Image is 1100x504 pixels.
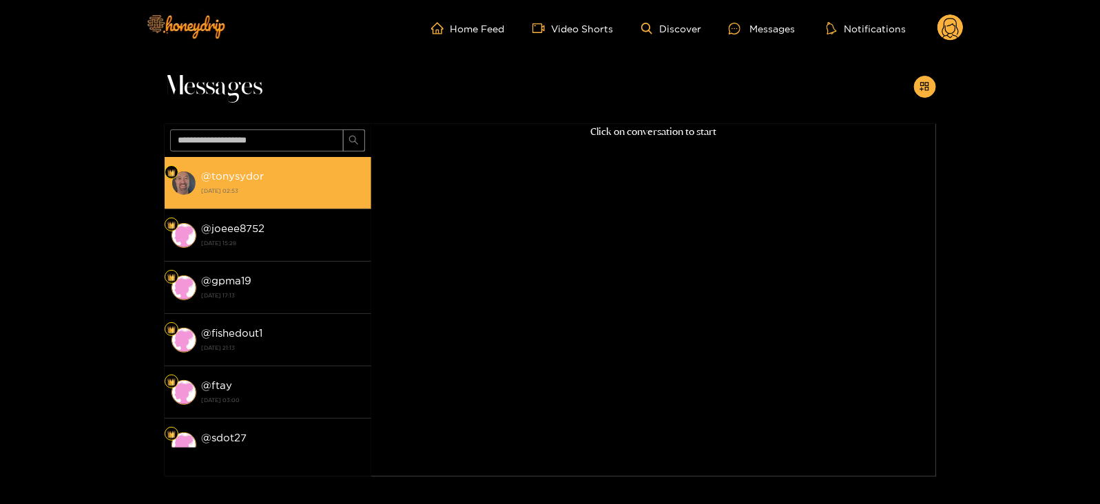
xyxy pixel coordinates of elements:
img: Fan Level [167,221,176,229]
strong: [DATE] 02:53 [202,185,364,197]
a: Discover [641,23,701,34]
div: Messages [729,21,795,36]
span: home [431,22,450,34]
button: appstore-add [914,76,936,98]
strong: @ ftay [202,379,233,391]
button: Notifications [822,21,910,35]
strong: [DATE] 17:13 [202,289,364,302]
span: Messages [165,70,263,103]
span: search [349,135,359,147]
img: Fan Level [167,378,176,386]
strong: [DATE] 09:30 [202,446,364,459]
img: conversation [172,432,196,457]
strong: @ sdot27 [202,432,247,443]
img: conversation [172,380,196,405]
img: Fan Level [167,326,176,334]
img: conversation [172,223,196,248]
span: appstore-add [920,81,930,93]
button: search [343,129,365,151]
strong: @ tonysydor [202,170,264,182]
img: Fan Level [167,273,176,282]
img: conversation [172,171,196,196]
strong: @ joeee8752 [202,222,265,234]
img: conversation [172,275,196,300]
strong: [DATE] 15:28 [202,237,364,249]
a: Home Feed [431,22,505,34]
strong: [DATE] 21:13 [202,342,364,354]
strong: @ fishedout1 [202,327,263,339]
strong: [DATE] 03:00 [202,394,364,406]
span: video-camera [532,22,552,34]
a: Video Shorts [532,22,614,34]
p: Click on conversation to start [371,124,936,140]
img: Fan Level [167,169,176,177]
strong: @ gpma19 [202,275,252,286]
img: conversation [172,328,196,353]
img: Fan Level [167,430,176,439]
